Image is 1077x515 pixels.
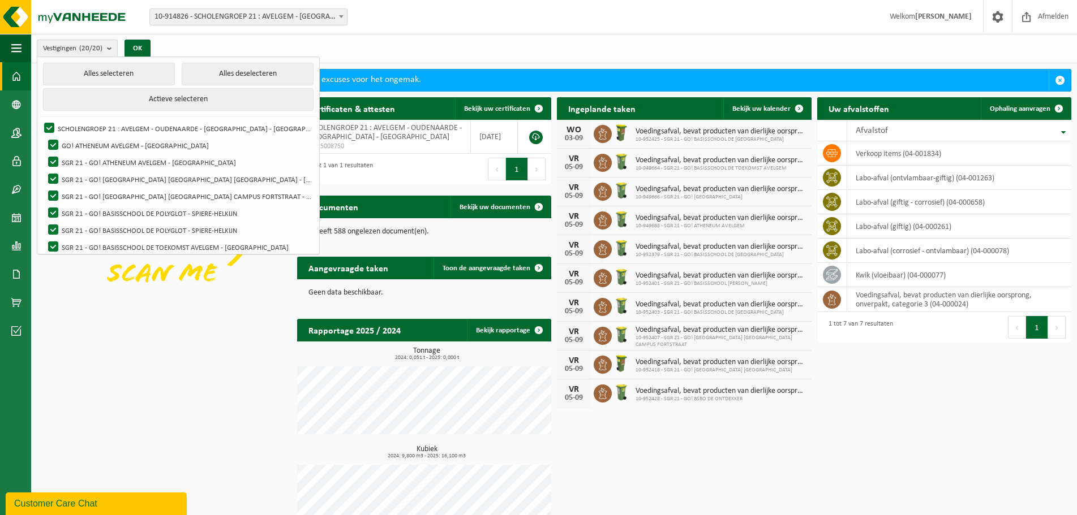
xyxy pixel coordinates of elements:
label: SGR 21 - GO! BASISSCHOOL DE TOEKOMST AVELGEM - [GEOGRAPHIC_DATA] [46,239,312,256]
img: WB-0140-HPE-GN-50 [612,239,631,258]
div: VR [563,154,585,163]
span: 10-952401 - SGR 21 - GO! BASISSCHOOL [PERSON_NAME] [636,280,806,287]
a: Bekijk uw kalender [723,97,810,120]
iframe: chat widget [6,490,189,515]
button: Vestigingen(20/20) [37,40,118,57]
div: 05-09 [563,336,585,344]
div: VR [563,212,585,221]
div: 1 tot 7 van 7 resultaten [823,315,893,340]
span: Voedingsafval, bevat producten van dierlijke oorsprong, onverpakt, categorie 3 [636,185,806,194]
span: Voedingsafval, bevat producten van dierlijke oorsprong, onverpakt, categorie 3 [636,326,806,335]
td: labo-afval (ontvlambaar-giftig) (04-001263) [847,166,1072,190]
button: Next [1048,316,1066,339]
button: Alles selecteren [43,63,175,85]
span: Vestigingen [43,40,102,57]
button: Actieve selecteren [43,88,314,111]
div: VR [563,385,585,394]
img: WB-0140-HPE-GN-50 [612,152,631,171]
span: 10-949664 - SGR 21 - GO! BASISSCHOOL DE TOEKOMST AVELGEM [636,165,806,172]
div: Deze avond zal MyVanheede van 18u tot 21u niet bereikbaar zijn. Onze excuses voor het ongemak. [58,70,1049,91]
img: WB-0140-HPE-GN-50 [612,383,631,402]
img: WB-0140-HPE-GN-50 [612,325,631,344]
label: SGR 21 - GO! BASISSCHOOL DE POLYGLOT - SPIERE-HELKIJN [46,205,312,222]
div: 05-09 [563,365,585,373]
span: Voedingsafval, bevat producten van dierlijke oorsprong, onverpakt, categorie 3 [636,214,806,223]
div: VR [563,270,585,279]
span: Voedingsafval, bevat producten van dierlijke oorsprong, onverpakt, categorie 3 [636,156,806,165]
span: Voedingsafval, bevat producten van dierlijke oorsprong, onverpakt, categorie 3 [636,127,806,136]
span: 2024: 9,800 m3 - 2025: 16,100 m3 [303,453,552,459]
span: Ophaling aanvragen [990,105,1050,112]
p: U heeft 588 ongelezen document(en). [308,228,540,236]
img: WB-0140-HPE-GN-50 [612,210,631,229]
h3: Tonnage [303,347,552,361]
a: Bekijk rapportage [467,319,550,341]
span: SCHOLENGROEP 21 : AVELGEM - OUDENAARDE - [GEOGRAPHIC_DATA] - [GEOGRAPHIC_DATA] [306,124,462,141]
h2: Documenten [297,196,370,218]
span: 10-952403 - SGR 21 - GO! BASISSCHOOL DE [GEOGRAPHIC_DATA] [636,309,806,316]
button: Previous [1008,316,1026,339]
span: Toon de aangevraagde taken [443,265,530,272]
span: Voedingsafval, bevat producten van dierlijke oorsprong, onverpakt, categorie 3 [636,243,806,252]
span: 10-952428 - SGR 21 - GO! BSBO DE ONTDEKKER [636,396,806,403]
span: Bekijk uw documenten [460,204,530,211]
span: RED25008750 [306,142,462,151]
span: 10-952425 - SGR 21 - GO! BASISSCHOOL DE [GEOGRAPHIC_DATA] [636,136,806,143]
td: labo-afval (giftig) (04-000261) [847,214,1072,239]
span: 10-952407 - SGR 21 - GO! [GEOGRAPHIC_DATA] [GEOGRAPHIC_DATA] CAMPUS FORTSTRAAT [636,335,806,348]
div: 05-09 [563,279,585,287]
span: 10-914826 - SCHOLENGROEP 21 : AVELGEM - OUDENAARDE - RONSE - OUDENAARDE [149,8,347,25]
div: 05-09 [563,192,585,200]
button: 1 [1026,316,1048,339]
a: Bekijk uw documenten [450,196,550,218]
h2: Ingeplande taken [557,97,647,119]
td: kwik (vloeibaar) (04-000077) [847,263,1072,287]
strong: [PERSON_NAME] [915,12,972,21]
span: 10-952379 - SGR 21 - GO! BASISSCHOOL DE [GEOGRAPHIC_DATA] [636,252,806,258]
div: 05-09 [563,308,585,315]
button: Previous [488,158,506,180]
h3: Kubiek [303,445,552,459]
h2: Rapportage 2025 / 2024 [297,319,412,341]
img: WB-0060-HPE-GN-51 [612,123,631,142]
h2: Uw afvalstoffen [817,97,900,119]
span: Voedingsafval, bevat producten van dierlijke oorsprong, onverpakt, categorie 3 [636,271,806,280]
button: OK [125,40,151,58]
div: 1 tot 1 van 1 resultaten [303,157,373,181]
td: labo-afval (giftig - corrosief) (04-000658) [847,190,1072,214]
a: Toon de aangevraagde taken [434,257,550,279]
div: 03-09 [563,135,585,142]
span: 10-949666 - SGR 21 - GO! [GEOGRAPHIC_DATA] [636,194,806,201]
img: WB-0060-HPE-GN-50 [612,354,631,373]
count: (20/20) [79,45,102,52]
span: Bekijk uw kalender [732,105,791,112]
span: 10-914826 - SCHOLENGROEP 21 : AVELGEM - OUDENAARDE - RONSE - OUDENAARDE [150,9,347,25]
span: 10-952418 - SGR 21 - GO! [GEOGRAPHIC_DATA] [GEOGRAPHIC_DATA] [636,367,806,374]
button: Next [528,158,546,180]
div: VR [563,183,585,192]
span: Voedingsafval, bevat producten van dierlijke oorsprong, onverpakt, categorie 3 [636,358,806,367]
div: 05-09 [563,163,585,171]
td: [DATE] [471,120,518,154]
h2: Certificaten & attesten [297,97,406,119]
label: SGR 21 - GO! [GEOGRAPHIC_DATA] [GEOGRAPHIC_DATA] CAMPUS FORTSTRAAT - [GEOGRAPHIC_DATA] [46,188,312,205]
td: voedingsafval, bevat producten van dierlijke oorsprong, onverpakt, categorie 3 (04-000024) [847,287,1072,312]
div: VR [563,241,585,250]
img: WB-0140-HPE-GN-50 [612,296,631,315]
label: SGR 21 - GO! [GEOGRAPHIC_DATA] [GEOGRAPHIC_DATA] [GEOGRAPHIC_DATA] - [GEOGRAPHIC_DATA] [46,171,312,188]
label: SGR 21 - GO! BASISSCHOOL DE POLYGLOT - SPIERE-HELKIJN [46,222,312,239]
h2: Aangevraagde taken [297,257,400,279]
div: VR [563,298,585,308]
button: Alles deselecteren [182,63,314,85]
span: Voedingsafval, bevat producten van dierlijke oorsprong, onverpakt, categorie 3 [636,300,806,309]
a: Ophaling aanvragen [981,97,1070,120]
span: 10-949668 - SGR 21 - GO! ATHENEUM AVELGEM [636,223,806,230]
div: 05-09 [563,250,585,258]
div: WO [563,125,585,135]
span: Bekijk uw certificaten [464,105,530,112]
img: WB-0140-HPE-GN-50 [612,181,631,200]
label: GO! ATHENEUM AVELGEM - [GEOGRAPHIC_DATA] [46,137,312,154]
img: WB-0140-HPE-GN-50 [612,267,631,287]
td: labo-afval (corrosief - ontvlambaar) (04-000078) [847,239,1072,263]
